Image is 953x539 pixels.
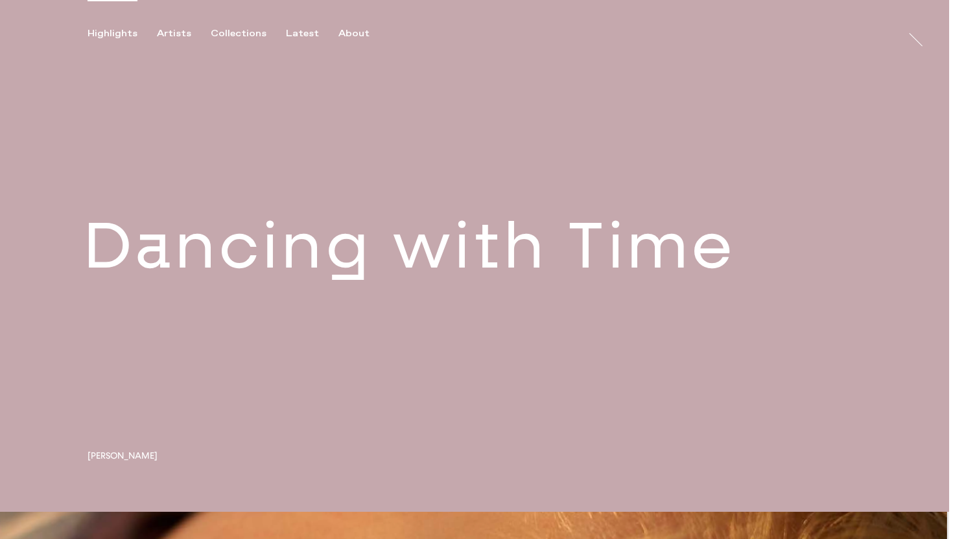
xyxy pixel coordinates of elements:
div: Artists [157,28,191,40]
button: Highlights [88,28,157,40]
button: Artists [157,28,211,40]
div: About [338,28,370,40]
button: Collections [211,28,286,40]
button: About [338,28,389,40]
div: Latest [286,28,319,40]
button: Latest [286,28,338,40]
div: Collections [211,28,266,40]
div: Highlights [88,28,137,40]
